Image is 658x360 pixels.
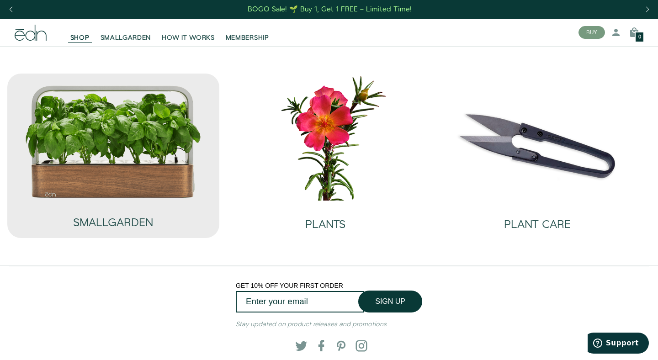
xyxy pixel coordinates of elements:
span: 0 [638,35,641,40]
div: BOGO Sale! 🌱 Buy 1, Get 1 FREE – Limited Time! [248,5,412,14]
input: Enter your email [236,291,364,312]
button: BUY [578,26,605,39]
span: MEMBERSHIP [226,33,269,42]
a: BOGO Sale! 🌱 Buy 1, Get 1 FREE – Limited Time! [247,2,413,16]
a: MEMBERSHIP [220,22,275,42]
a: SMALLGARDEN [25,199,202,236]
a: SMALLGARDEN [95,22,157,42]
a: PLANT CARE [439,201,636,238]
h2: PLANTS [305,219,345,231]
em: Stay updated on product releases and promotions [236,320,387,329]
span: SMALLGARDEN [101,33,151,42]
a: PLANTS [227,201,424,238]
h2: SMALLGARDEN [73,217,153,229]
button: SIGN UP [358,291,422,312]
iframe: Opens a widget where you can find more information [588,333,649,355]
h2: PLANT CARE [504,219,571,231]
a: HOW IT WORKS [156,22,220,42]
span: HOW IT WORKS [162,33,214,42]
span: SHOP [70,33,90,42]
span: GET 10% OFF YOUR FIRST ORDER [236,282,343,289]
a: SHOP [65,22,95,42]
